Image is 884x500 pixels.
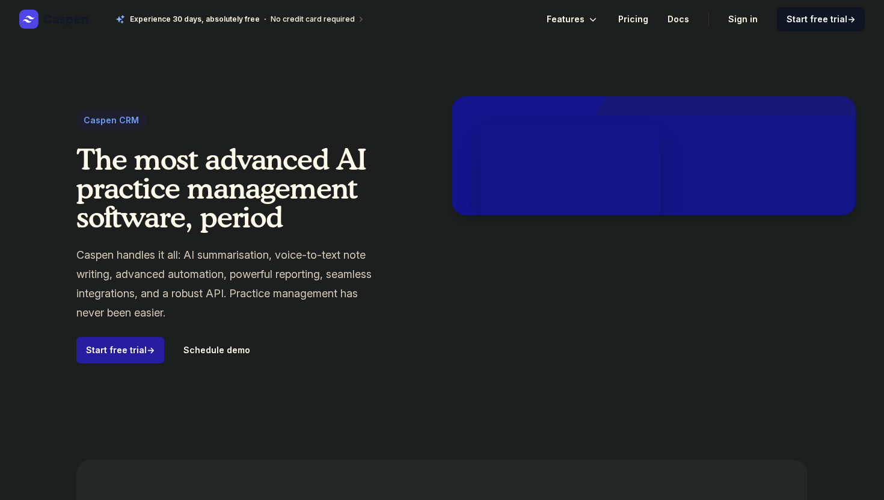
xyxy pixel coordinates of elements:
[547,12,585,26] span: Features
[618,12,648,26] a: Pricing
[668,12,689,26] a: Docs
[108,10,370,29] a: Experience 30 days, absolutely freeNo credit card required
[183,345,250,355] span: Schedule demo
[547,12,599,26] button: Features
[130,14,260,24] span: Experience 30 days, absolutely free
[76,337,164,363] a: Start free trial
[787,13,855,25] span: Start free trial
[76,111,146,130] span: Caspen CRM
[728,12,758,26] a: Sign in
[777,7,865,31] a: Start free trial
[174,337,260,363] a: Schedule demo
[76,144,384,231] h1: The most advanced AI practice management software, period
[76,245,384,323] p: Caspen handles it all: AI summarisation, voice-to-text note writing, advanced automation, powerfu...
[271,14,355,23] span: No credit card required
[847,14,855,24] span: →
[147,345,155,355] span: →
